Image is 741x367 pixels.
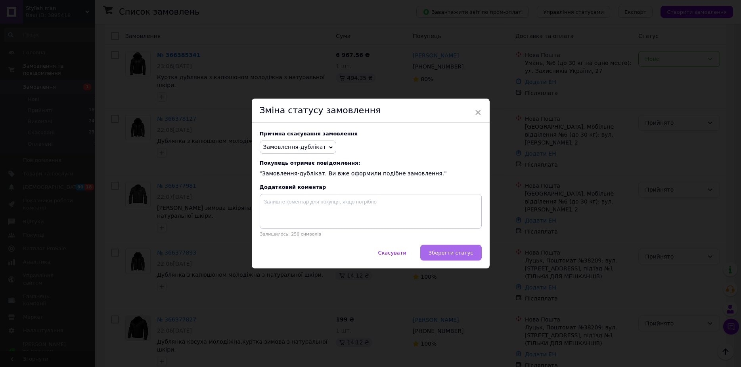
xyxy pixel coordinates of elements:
[378,250,406,256] span: Скасувати
[260,160,482,166] span: Покупець отримає повідомлення:
[263,144,326,150] span: Замовлення-дублікат
[370,245,414,261] button: Скасувати
[260,131,482,137] div: Причина скасування замовлення
[252,99,490,123] div: Зміна статусу замовлення
[420,245,482,261] button: Зберегти статус
[429,250,473,256] span: Зберегти статус
[260,184,482,190] div: Додатковий коментар
[260,160,482,178] div: "Замовлення-дублікат. Ви вже оформили подібне замовлення."
[475,106,482,119] span: ×
[260,232,482,237] p: Залишилось: 250 символів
